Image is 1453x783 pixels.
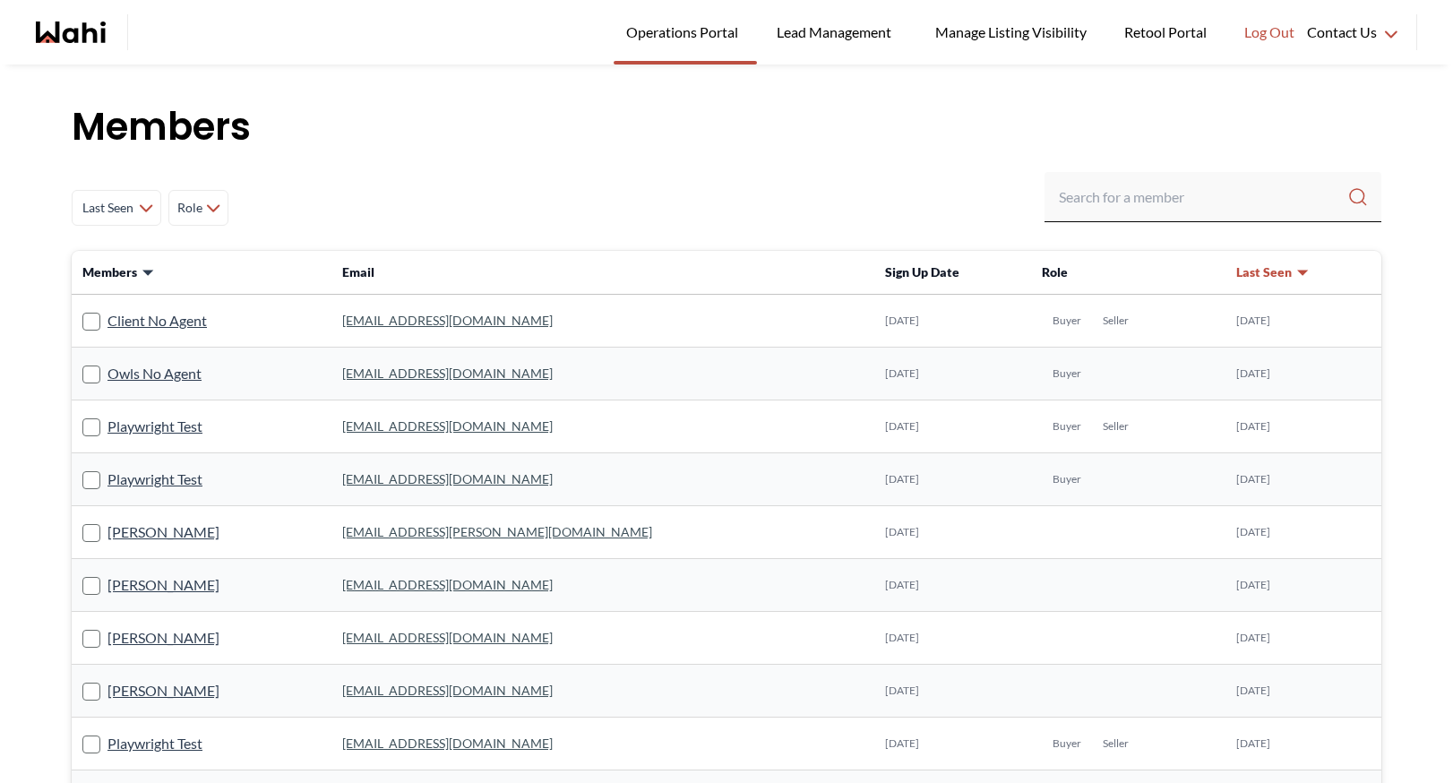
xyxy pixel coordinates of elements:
a: [PERSON_NAME] [107,626,219,650]
a: Client No Agent [107,309,207,332]
a: Playwright Test [107,468,202,491]
span: Members [82,263,137,281]
a: Owls No Agent [107,362,202,385]
a: Playwright Test [107,415,202,438]
td: [DATE] [874,400,1031,453]
span: Last Seen [1236,263,1292,281]
td: [DATE] [1225,665,1381,718]
span: Role [176,192,202,224]
a: [EMAIL_ADDRESS][DOMAIN_NAME] [342,366,553,381]
td: [DATE] [1225,453,1381,506]
td: [DATE] [1225,400,1381,453]
span: Role [1042,264,1068,280]
td: [DATE] [874,612,1031,665]
a: [EMAIL_ADDRESS][DOMAIN_NAME] [342,683,553,698]
span: Buyer [1053,472,1081,486]
a: [EMAIL_ADDRESS][DOMAIN_NAME] [342,736,553,751]
a: [EMAIL_ADDRESS][DOMAIN_NAME] [342,313,553,328]
span: Last Seen [80,192,135,224]
td: [DATE] [874,506,1031,559]
span: Buyer [1053,366,1081,381]
td: [DATE] [1225,559,1381,612]
span: Buyer [1053,736,1081,751]
td: [DATE] [874,718,1031,770]
span: Seller [1103,736,1129,751]
a: [PERSON_NAME] [107,521,219,544]
span: Email [342,264,374,280]
td: [DATE] [1225,295,1381,348]
td: [DATE] [874,295,1031,348]
h1: Members [72,100,1381,154]
td: [DATE] [874,453,1031,506]
span: Log Out [1244,21,1294,44]
a: Playwright Test [107,732,202,755]
a: [EMAIL_ADDRESS][DOMAIN_NAME] [342,577,553,592]
span: Manage Listing Visibility [930,21,1092,44]
td: [DATE] [1225,348,1381,400]
span: Lead Management [777,21,898,44]
a: [EMAIL_ADDRESS][DOMAIN_NAME] [342,418,553,434]
td: [DATE] [1225,718,1381,770]
button: Members [82,263,155,281]
td: [DATE] [1225,506,1381,559]
span: Seller [1103,314,1129,328]
td: [DATE] [1225,612,1381,665]
td: [DATE] [874,559,1031,612]
span: Buyer [1053,314,1081,328]
td: [DATE] [874,348,1031,400]
span: Seller [1103,419,1129,434]
a: [PERSON_NAME] [107,573,219,597]
button: Last Seen [1236,263,1310,281]
span: Sign Up Date [885,264,959,280]
a: [PERSON_NAME] [107,679,219,702]
span: Retool Portal [1124,21,1212,44]
td: [DATE] [874,665,1031,718]
a: [EMAIL_ADDRESS][PERSON_NAME][DOMAIN_NAME] [342,524,652,539]
span: Buyer [1053,419,1081,434]
a: [EMAIL_ADDRESS][DOMAIN_NAME] [342,471,553,486]
a: [EMAIL_ADDRESS][DOMAIN_NAME] [342,630,553,645]
input: Search input [1059,181,1347,213]
span: Operations Portal [626,21,744,44]
a: Wahi homepage [36,22,106,43]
